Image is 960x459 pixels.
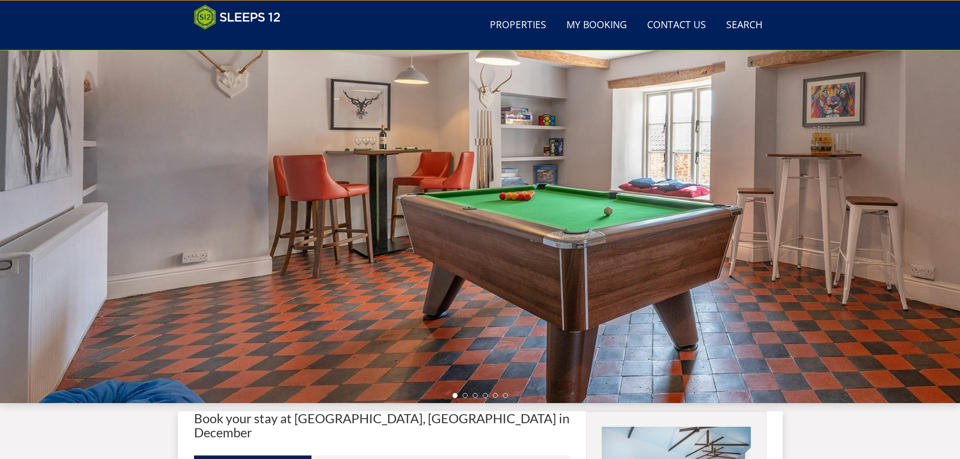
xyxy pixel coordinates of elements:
a: My Booking [562,14,631,37]
a: Search [722,14,766,37]
a: Contact Us [643,14,710,37]
iframe: Customer reviews powered by Trustpilot [189,36,295,44]
a: Properties [486,14,550,37]
h2: Book your stay at [GEOGRAPHIC_DATA], [GEOGRAPHIC_DATA] in December [194,411,570,439]
img: Sleeps 12 [194,5,281,30]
